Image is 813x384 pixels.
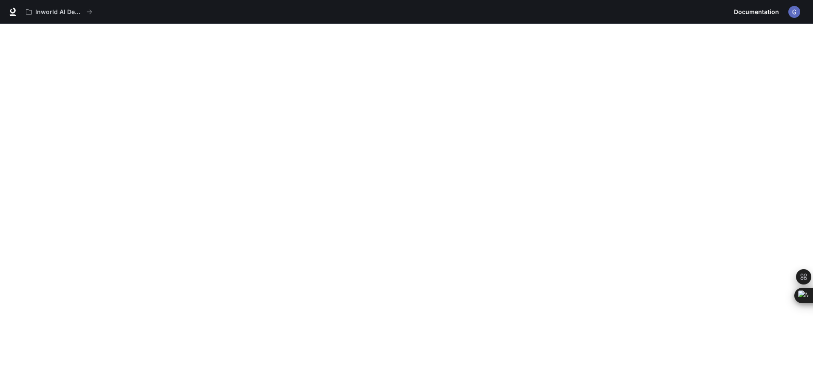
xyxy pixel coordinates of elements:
[788,6,800,18] img: User avatar
[731,3,782,20] a: Documentation
[786,3,803,20] button: User avatar
[22,3,96,20] button: All workspaces
[35,9,83,16] p: Inworld AI Demos
[734,7,779,17] span: Documentation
